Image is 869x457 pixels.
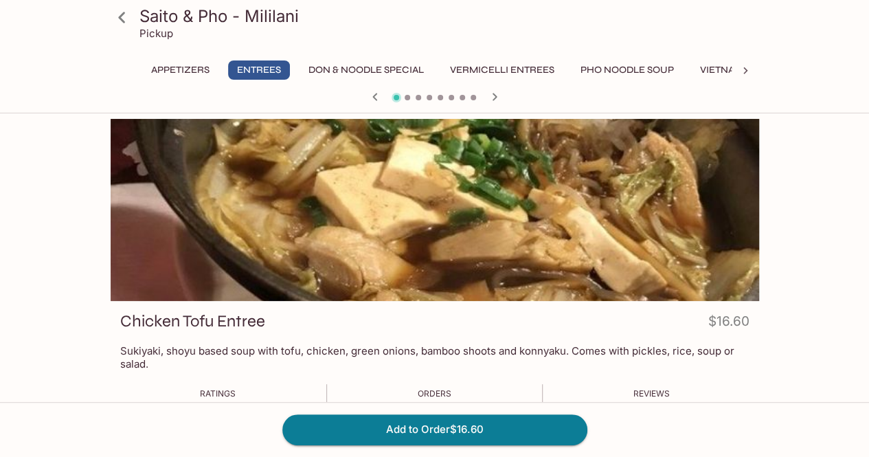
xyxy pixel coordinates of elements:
span: Orders [418,388,451,399]
h4: $16.60 [708,311,749,337]
button: Entrees [228,60,290,80]
p: Sukiyaki, shoyu based soup with tofu, chicken, green onions, bamboo shoots and konnyaku. Comes wi... [120,344,749,370]
h3: Saito & Pho - Mililani [139,5,754,27]
button: Don & Noodle Special [301,60,431,80]
button: Pho Noodle Soup [573,60,681,80]
span: Ratings [200,388,236,399]
span: Reviews [633,388,670,399]
button: Vietnamese Sandwiches [692,60,837,80]
p: Pickup [139,27,173,40]
button: Add to Order$16.60 [282,414,587,445]
div: Chicken Tofu Entree [111,119,759,301]
button: Appetizers [144,60,217,80]
h3: Chicken Tofu Entree [120,311,265,332]
button: Vermicelli Entrees [442,60,562,80]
